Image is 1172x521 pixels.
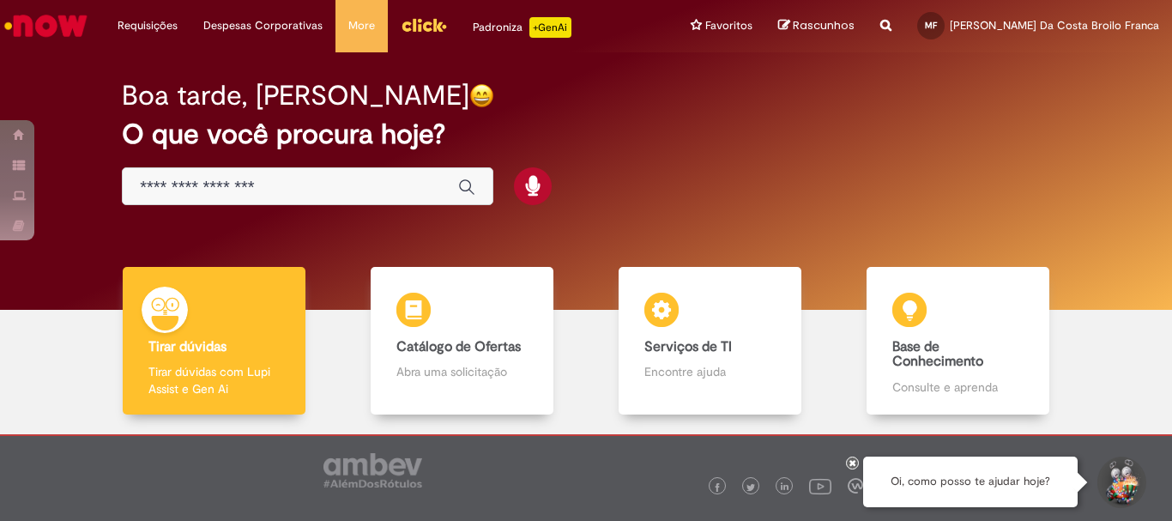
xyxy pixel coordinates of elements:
[809,475,831,497] img: logo_footer_youtube.png
[323,453,422,488] img: logo_footer_ambev_rotulo_gray.png
[705,17,752,34] span: Favoritos
[203,17,323,34] span: Despesas Corporativas
[793,17,855,33] span: Rascunhos
[950,18,1159,33] span: [PERSON_NAME] Da Costa Broilo Franca
[644,338,732,355] b: Serviços de TI
[644,363,775,380] p: Encontre ajuda
[778,18,855,34] a: Rascunhos
[148,338,227,355] b: Tirar dúvidas
[401,12,447,38] img: click_logo_yellow_360x200.png
[586,267,834,415] a: Serviços de TI Encontre ajuda
[1095,457,1146,508] button: Iniciar Conversa de Suporte
[834,267,1082,415] a: Base de Conhecimento Consulte e aprenda
[713,483,722,492] img: logo_footer_facebook.png
[348,17,375,34] span: More
[848,478,863,494] img: logo_footer_workplace.png
[90,267,338,415] a: Tirar dúvidas Tirar dúvidas com Lupi Assist e Gen Ai
[473,17,571,38] div: Padroniza
[118,17,178,34] span: Requisições
[122,81,469,111] h2: Boa tarde, [PERSON_NAME]
[925,20,937,31] span: MF
[781,482,789,493] img: logo_footer_linkedin.png
[892,379,1023,396] p: Consulte e aprenda
[892,338,983,371] b: Base de Conhecimento
[122,119,1050,149] h2: O que você procura hoje?
[529,17,571,38] p: +GenAi
[746,483,755,492] img: logo_footer_twitter.png
[863,457,1078,507] div: Oi, como posso te ajudar hoje?
[396,363,527,380] p: Abra uma solicitação
[2,9,90,43] img: ServiceNow
[469,83,494,108] img: happy-face.png
[338,267,586,415] a: Catálogo de Ofertas Abra uma solicitação
[396,338,521,355] b: Catálogo de Ofertas
[148,363,279,397] p: Tirar dúvidas com Lupi Assist e Gen Ai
